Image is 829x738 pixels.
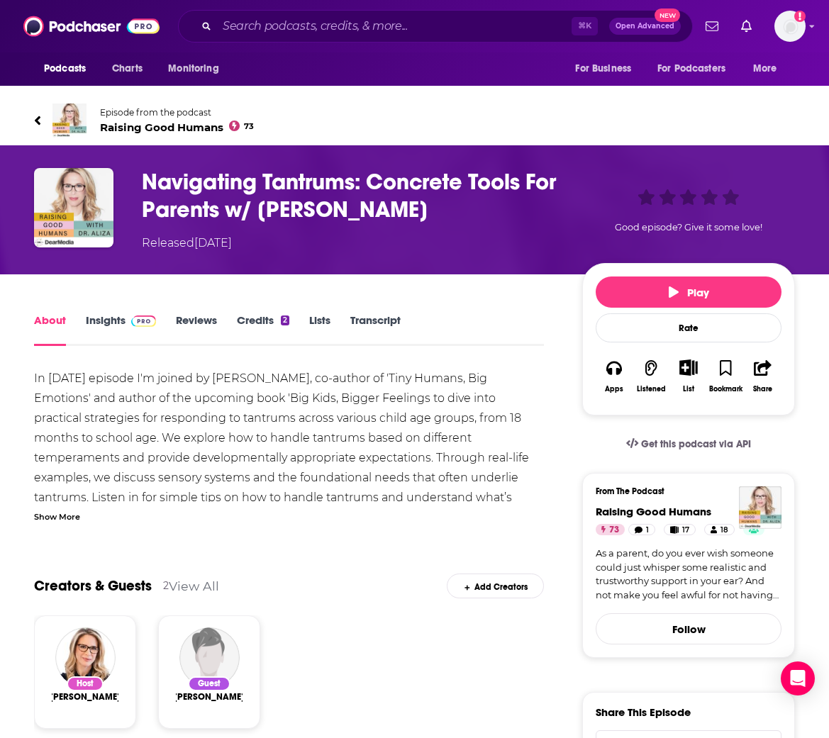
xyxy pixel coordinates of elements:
h3: From The Podcast [596,486,770,496]
button: open menu [565,55,649,82]
button: Bookmark [707,350,744,402]
input: Search podcasts, credits, & more... [217,15,572,38]
a: Raising Good Humans [596,505,711,518]
span: Episode from the podcast [100,107,254,118]
svg: Add a profile image [794,11,806,22]
button: open menu [34,55,104,82]
div: Add Creators [447,574,544,598]
div: Bookmark [709,385,742,393]
span: Raising Good Humans [100,121,254,134]
a: Transcript [350,313,401,346]
a: About [34,313,66,346]
span: [PERSON_NAME] [174,691,245,703]
a: InsightsPodchaser Pro [86,313,156,346]
span: Podcasts [44,59,86,79]
a: Creators & Guests [34,577,152,595]
a: 73 [596,524,625,535]
a: Dr. Aliza Pressman [50,691,121,703]
img: Raising Good Humans [52,104,87,138]
a: Lists [309,313,330,346]
div: Share [753,385,772,393]
span: Open Advanced [616,23,674,30]
button: open menu [648,55,746,82]
span: 17 [682,523,689,537]
a: Raising Good HumansEpisode from the podcastRaising Good Humans73 [34,104,415,138]
span: For Podcasters [657,59,725,79]
button: Follow [596,613,781,644]
img: Raising Good Humans [739,486,781,529]
span: For Business [575,59,631,79]
a: 17 [664,524,696,535]
button: Apps [596,350,633,402]
button: Show profile menu [774,11,806,42]
div: Open Intercom Messenger [781,661,815,695]
img: Podchaser - Follow, Share and Rate Podcasts [23,13,160,40]
span: 1 [646,523,649,537]
div: List [683,384,694,393]
a: Get this podcast via API [615,427,762,462]
span: Logged in as sarahhallprinc [774,11,806,42]
div: Search podcasts, credits, & more... [178,10,693,43]
a: Reviews [176,313,217,346]
div: Guest [188,676,230,691]
h3: Share This Episode [596,705,691,719]
a: Show notifications dropdown [735,14,757,38]
span: Charts [112,59,143,79]
button: open menu [743,55,795,82]
a: As a parent, do you ever wish someone could just whisper some realistic and trustworthy support i... [596,547,781,602]
a: Charts [103,55,151,82]
span: Good episode? Give it some love! [615,222,762,233]
span: 18 [720,523,728,537]
button: Share [745,350,781,402]
span: Get this podcast via API [641,438,751,450]
span: New [655,9,680,22]
span: Monitoring [168,59,218,79]
button: Listened [633,350,669,402]
div: Apps [605,385,623,393]
div: Rate [596,313,781,342]
span: Play [669,286,709,299]
div: Listened [637,385,666,393]
a: View All [169,578,219,593]
div: 2 [281,315,289,325]
div: Show More ButtonList [670,350,707,402]
button: Open AdvancedNew [609,18,681,35]
img: Alyssa Campbell [179,627,240,688]
a: Alyssa Campbell [174,691,245,703]
span: More [753,59,777,79]
img: Podchaser Pro [131,315,156,327]
img: Navigating Tantrums: Concrete Tools For Parents w/ Alyssa Campbell [34,168,113,247]
span: 73 [609,523,619,537]
a: 1 [628,524,655,535]
img: Dr. Aliza Pressman [55,627,116,688]
div: Host [67,676,104,691]
button: Show More Button [674,359,703,375]
a: Credits2 [237,313,289,346]
span: 73 [244,123,254,130]
div: Released [DATE] [142,235,232,252]
span: ⌘ K [572,17,598,35]
span: [PERSON_NAME] [50,691,121,703]
a: 18 [704,524,735,535]
button: open menu [158,55,237,82]
div: 2 [163,579,169,592]
h1: Navigating Tantrums: Concrete Tools For Parents w/ Alyssa Campbell [142,168,560,223]
a: Show notifications dropdown [700,14,724,38]
img: User Profile [774,11,806,42]
button: Play [596,276,781,308]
